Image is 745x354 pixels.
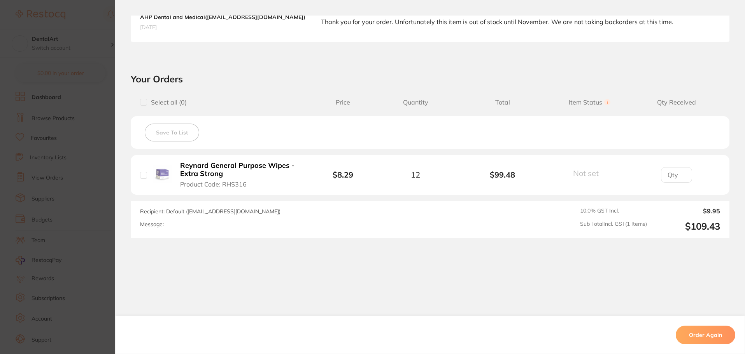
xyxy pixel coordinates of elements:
span: Recipient: Default ( [EMAIL_ADDRESS][DOMAIN_NAME] ) [140,208,280,215]
b: $8.29 [333,170,353,180]
b: $99.48 [459,170,546,179]
p: Thank you for your order. Unfortunately this item is out of stock until November. We are not taki... [321,17,673,26]
img: Reynard General Purpose Wipes - Extra Strong [153,165,172,184]
label: Message: [140,221,164,228]
output: $9.95 [653,208,720,214]
span: Product Code: RHS316 [180,181,247,188]
h2: Your Orders [131,73,729,85]
b: Reynard General Purpose Wipes - Extra Strong [180,162,300,178]
span: 10.0 % GST Incl. [580,208,647,214]
b: AHP Dental and Medical ( [EMAIL_ADDRESS][DOMAIN_NAME] ) [140,14,305,21]
span: Sub Total Incl. GST ( 1 Items) [580,221,647,232]
span: Price [314,99,372,106]
output: $109.43 [653,221,720,232]
span: Select all ( 0 ) [147,99,187,106]
button: Save To List [145,124,199,141]
span: 12 [411,170,420,179]
button: Not set [571,168,608,178]
span: Not set [573,168,599,178]
span: Quantity [372,99,459,106]
span: Total [459,99,546,106]
button: Reynard General Purpose Wipes - Extra Strong Product Code: RHS316 [178,161,303,188]
input: Qty [661,167,692,183]
span: Item Status [546,99,633,106]
span: [DATE] [140,24,305,31]
button: Order Again [676,326,735,344]
span: Qty Received [633,99,720,106]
